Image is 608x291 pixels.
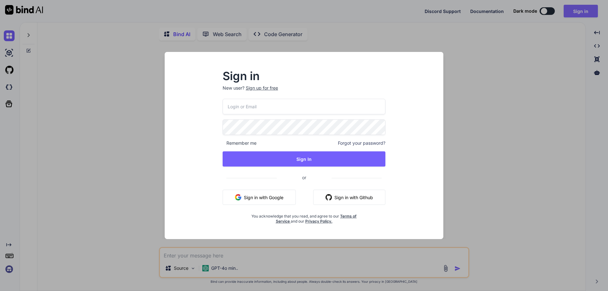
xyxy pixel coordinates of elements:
h2: Sign in [223,71,385,81]
button: Sign In [223,151,385,167]
a: Privacy Policy. [305,219,332,224]
button: Sign in with Google [223,190,296,205]
a: Terms of Service [276,214,357,224]
span: Forgot your password? [338,140,385,146]
p: New user? [223,85,385,99]
div: You acknowledge that you read, and agree to our and our [250,210,358,224]
input: Login or Email [223,99,385,114]
span: or [277,170,332,185]
button: Sign in with Github [313,190,385,205]
span: Remember me [223,140,256,146]
img: google [235,194,241,200]
div: Sign up for free [246,85,278,91]
img: github [326,194,332,200]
